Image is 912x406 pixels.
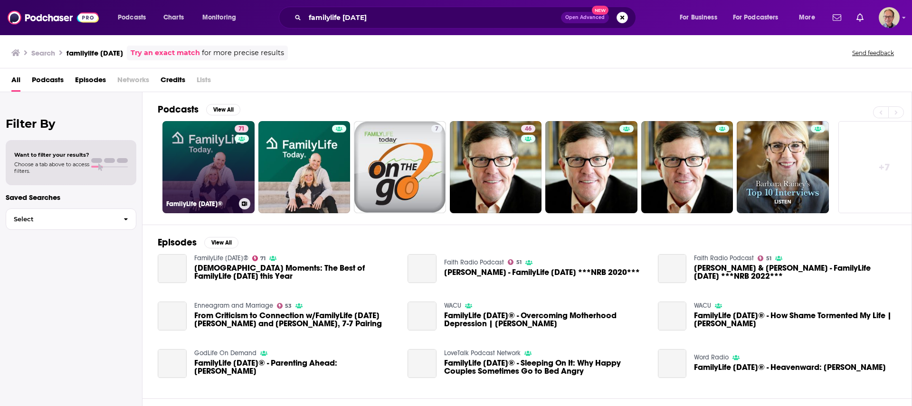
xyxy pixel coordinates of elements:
[196,10,248,25] button: open menu
[194,359,397,375] span: FamilyLife [DATE]® - Parenting Ahead: [PERSON_NAME]
[204,237,238,248] button: View All
[6,208,136,230] button: Select
[75,72,106,92] a: Episodes
[694,254,754,262] a: Faith Radio Podcast
[680,11,717,24] span: For Business
[561,12,609,23] button: Open AdvancedNew
[444,268,640,276] a: Lepine, Bob - FamilyLife Today ***NRB 2020***
[194,264,397,280] span: [DEMOGRAPHIC_DATA] Moments: The Best of FamilyLife [DATE] this Year
[408,254,437,283] a: Lepine, Bob - FamilyLife Today ***NRB 2020***
[206,104,240,115] button: View All
[408,302,437,330] a: FamilyLife Today® - Overcoming Motherhood Depression | Christine M. Chappell
[117,72,149,92] span: Networks
[6,216,116,222] span: Select
[252,255,266,261] a: 71
[525,124,532,134] span: 46
[32,72,64,92] a: Podcasts
[431,125,442,132] a: 7
[288,7,645,28] div: Search podcasts, credits, & more...
[435,124,438,134] span: 7
[118,11,146,24] span: Podcasts
[194,254,248,262] a: FamilyLife Today®
[305,10,561,25] input: Search podcasts, credits, & more...
[658,254,687,283] a: Wilson, Dave & Ann - FamilyLife Today ***NRB 2022***
[158,104,240,115] a: PodcastsView All
[194,302,273,310] a: Enneagram and Marriage
[694,264,896,280] span: [PERSON_NAME] & [PERSON_NAME] - FamilyLife [DATE] ***NRB 2022***
[194,312,397,328] a: From Criticism to Connection w/FamilyLife Today's Dave and Ann Wilson, 7-7 Pairing
[31,48,55,57] h3: Search
[11,72,20,92] a: All
[444,312,646,328] span: FamilyLife [DATE]® - Overcoming Motherhood Depression | [PERSON_NAME]
[6,117,136,131] h2: Filter By
[6,193,136,202] p: Saved Searches
[444,312,646,328] a: FamilyLife Today® - Overcoming Motherhood Depression | Christine M. Chappell
[166,200,235,208] h3: FamilyLife [DATE]®
[694,264,896,280] a: Wilson, Dave & Ann - FamilyLife Today ***NRB 2022***
[194,349,256,357] a: GodLife On Demand
[444,258,504,266] a: Faith Radio Podcast
[799,11,815,24] span: More
[733,11,779,24] span: For Podcasters
[516,260,522,264] span: 51
[450,121,542,213] a: 46
[879,7,900,28] span: Logged in as tommy.lynch
[197,72,211,92] span: Lists
[157,10,190,25] a: Charts
[235,125,248,132] a: 71
[194,264,397,280] a: Jesus Moments: The Best of FamilyLife Today this Year
[285,304,292,308] span: 53
[158,349,187,378] a: FamilyLife Today® - Parenting Ahead: Kristen Hatton
[14,151,89,158] span: Want to filter your results?
[158,236,238,248] a: EpisodesView All
[163,11,184,24] span: Charts
[592,6,609,15] span: New
[444,359,646,375] a: FamilyLife Today® - Sleeping On It: Why Happy Couples Sometimes Go to Bed Angry
[194,359,397,375] a: FamilyLife Today® - Parenting Ahead: Kristen Hatton
[658,349,687,378] a: FamilyLife Today® - Heavenward: Cameron Cole
[260,256,266,261] span: 71
[408,349,437,378] a: FamilyLife Today® - Sleeping On It: Why Happy Couples Sometimes Go to Bed Angry
[162,121,255,213] a: 71FamilyLife [DATE]®
[694,363,886,371] a: FamilyLife Today® - Heavenward: Cameron Cole
[792,10,827,25] button: open menu
[158,254,187,283] a: Jesus Moments: The Best of FamilyLife Today this Year
[758,255,771,261] a: 51
[444,302,461,310] a: WACU
[727,10,792,25] button: open menu
[131,47,200,58] a: Try an exact match
[202,47,284,58] span: for more precise results
[694,363,886,371] span: FamilyLife [DATE]® - Heavenward: [PERSON_NAME]
[565,15,605,20] span: Open Advanced
[111,10,158,25] button: open menu
[853,9,867,26] a: Show notifications dropdown
[158,236,197,248] h2: Episodes
[194,312,397,328] span: From Criticism to Connection w/FamilyLife [DATE] [PERSON_NAME] and [PERSON_NAME], 7-7 Pairing
[66,48,123,57] h3: familylife [DATE]
[694,353,729,361] a: Word Radio
[766,256,771,261] span: 51
[829,9,845,26] a: Show notifications dropdown
[521,125,535,132] a: 46
[444,359,646,375] span: FamilyLife [DATE]® - Sleeping On It: Why Happy Couples Sometimes Go to Bed Angry
[161,72,185,92] a: Credits
[694,302,711,310] a: WACU
[849,49,897,57] button: Send feedback
[158,104,199,115] h2: Podcasts
[8,9,99,27] img: Podchaser - Follow, Share and Rate Podcasts
[444,349,521,357] a: LoveTalk Podcast Network
[508,259,522,265] a: 51
[879,7,900,28] button: Show profile menu
[158,302,187,330] a: From Criticism to Connection w/FamilyLife Today's Dave and Ann Wilson, 7-7 Pairing
[444,268,640,276] span: [PERSON_NAME] - FamilyLife [DATE] ***NRB 2020***
[694,312,896,328] span: FamilyLife [DATE]® - How Shame Tormented My Life | [PERSON_NAME]
[658,302,687,330] a: FamilyLife Today® - How Shame Tormented My Life | Heather Holleman
[277,303,292,309] a: 53
[14,161,89,174] span: Choose a tab above to access filters.
[354,121,446,213] a: 7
